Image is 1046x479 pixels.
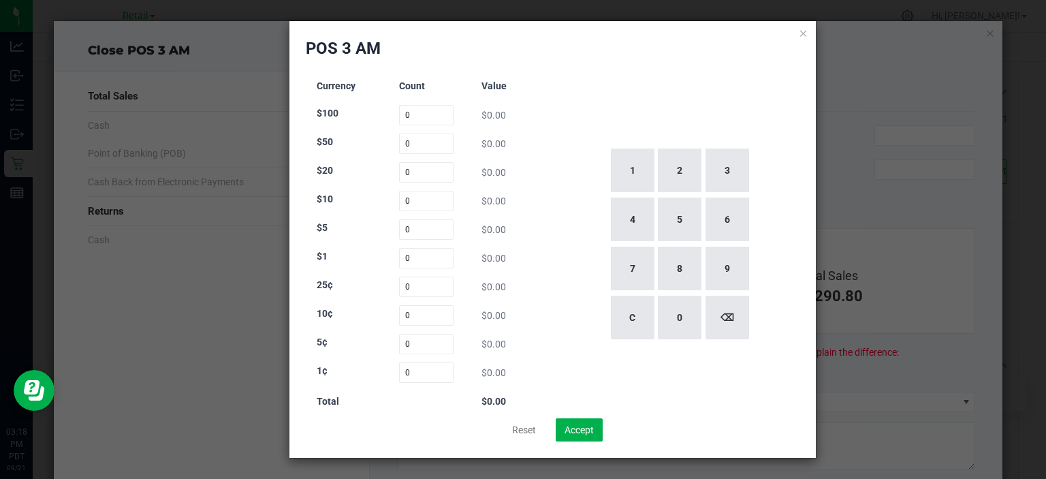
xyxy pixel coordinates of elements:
input: Count [399,362,454,383]
label: 10¢ [317,307,333,321]
input: Count [399,134,454,154]
input: Count [399,162,454,183]
h2: POS 3 AM [306,37,381,59]
input: Count [399,105,454,125]
iframe: Resource center [14,370,54,411]
h3: Currency [317,81,372,91]
input: Count [399,219,454,240]
span: $0.00 [481,138,506,149]
input: Count [399,248,454,268]
button: 7 [611,247,654,290]
h3: Count [399,81,454,91]
span: $0.00 [481,196,506,206]
label: $20 [317,164,333,178]
button: 3 [706,149,749,192]
span: $0.00 [481,253,506,264]
span: $0.00 [481,367,506,378]
input: Count [399,191,454,211]
button: 1 [611,149,654,192]
input: Count [399,277,454,297]
label: $50 [317,135,333,149]
h3: Value [481,81,537,91]
span: $0.00 [481,167,506,178]
button: 9 [706,247,749,290]
label: $100 [317,106,338,121]
button: 2 [658,149,701,192]
label: 1¢ [317,364,328,378]
button: 0 [658,296,701,339]
h3: $0.00 [481,397,537,407]
input: Count [399,334,454,354]
button: Reset [503,418,545,442]
button: 8 [658,247,701,290]
label: $5 [317,221,328,235]
label: $1 [317,249,328,264]
span: $0.00 [481,110,506,121]
button: 6 [706,198,749,241]
label: 5¢ [317,335,328,350]
button: C [611,296,654,339]
span: $0.00 [481,310,506,321]
button: 5 [658,198,701,241]
button: 4 [611,198,654,241]
input: Count [399,305,454,326]
button: ⌫ [706,296,749,339]
label: 25¢ [317,278,333,292]
span: $0.00 [481,281,506,292]
button: Accept [556,418,603,442]
span: $0.00 [481,339,506,350]
span: $0.00 [481,224,506,235]
label: $10 [317,192,333,206]
h3: Total [317,397,372,407]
